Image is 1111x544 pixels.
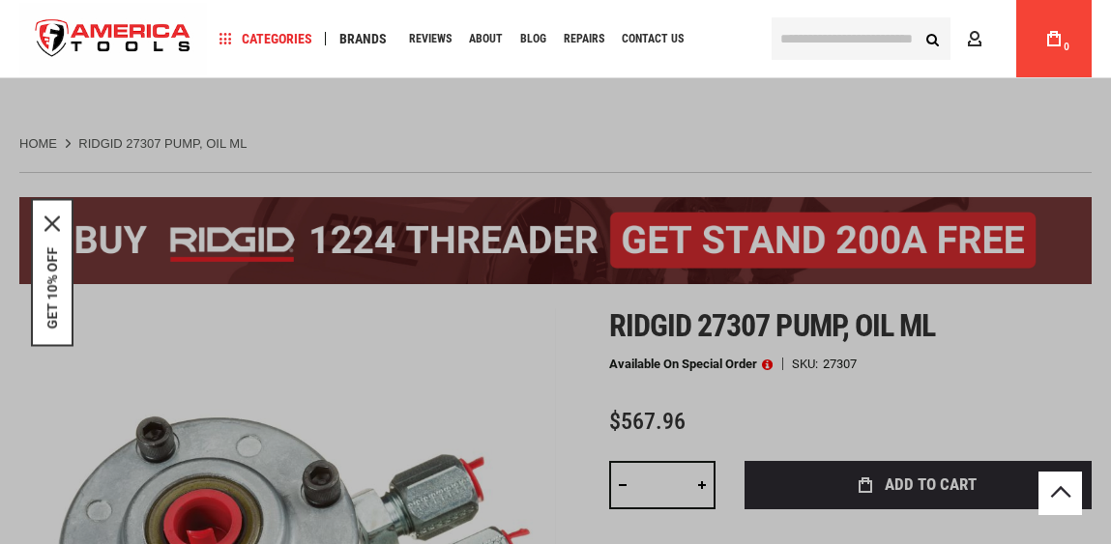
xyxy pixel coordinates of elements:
span: Reviews [409,33,452,44]
a: Blog [512,26,555,52]
a: Categories [211,26,321,52]
svg: close icon [44,215,60,231]
iframe: LiveChat chat widget [839,483,1111,544]
a: Reviews [400,26,460,52]
a: store logo [19,3,207,75]
a: Contact Us [613,26,692,52]
span: Categories [219,32,312,45]
span: Repairs [564,33,604,44]
span: 0 [1064,42,1069,52]
span: Contact Us [622,33,684,44]
span: Blog [520,33,546,44]
a: Repairs [555,26,613,52]
a: Brands [331,26,395,52]
img: America Tools [19,3,207,75]
button: Close [44,215,60,231]
span: Brands [339,32,387,45]
span: About [469,33,503,44]
button: GET 10% OFF [44,246,60,329]
a: About [460,26,512,52]
button: Search [914,20,950,57]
